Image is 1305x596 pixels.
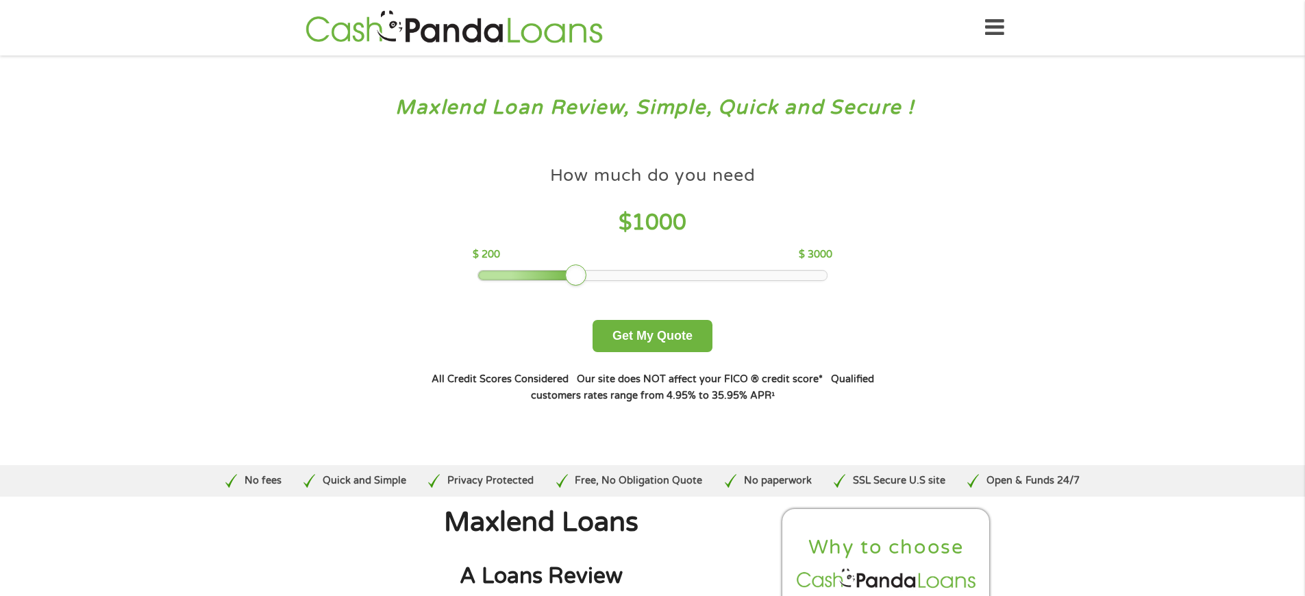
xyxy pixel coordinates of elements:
p: No paperwork [744,473,812,488]
h2: A Loans Review [314,562,769,591]
h4: How much do you need [550,164,756,187]
p: Open & Funds 24/7 [986,473,1080,488]
p: $ 3000 [799,247,832,262]
span: 1000 [632,210,686,236]
strong: Qualified customers rates range from 4.95% to 35.95% APR¹ [531,373,874,401]
h2: Why to choose [794,535,979,560]
p: Privacy Protected [447,473,534,488]
p: Quick and Simple [323,473,406,488]
button: Get My Quote [593,320,712,352]
p: $ 200 [473,247,500,262]
strong: All Credit Scores Considered [432,373,569,385]
img: GetLoanNow Logo [301,8,607,47]
p: No fees [245,473,282,488]
p: SSL Secure U.S site [853,473,945,488]
h3: Maxlend Loan Review, Simple, Quick and Secure ! [40,95,1266,121]
h4: $ [473,209,832,237]
span: Maxlend Loans [444,506,638,538]
strong: Our site does NOT affect your FICO ® credit score* [577,373,823,385]
p: Free, No Obligation Quote [575,473,702,488]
